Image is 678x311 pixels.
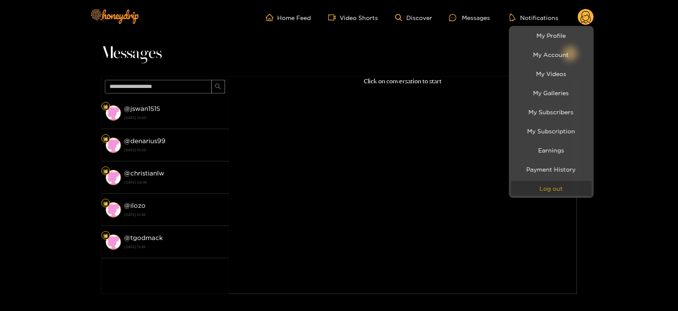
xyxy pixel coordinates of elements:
[511,124,592,139] a: My Subscription
[511,47,592,62] a: My Account
[511,143,592,158] a: Earnings
[511,28,592,43] a: My Profile
[511,85,592,100] a: My Galleries
[511,66,592,81] a: My Videos
[511,162,592,177] a: Payment History
[511,105,592,119] a: My Subscribers
[511,181,592,196] button: Log out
